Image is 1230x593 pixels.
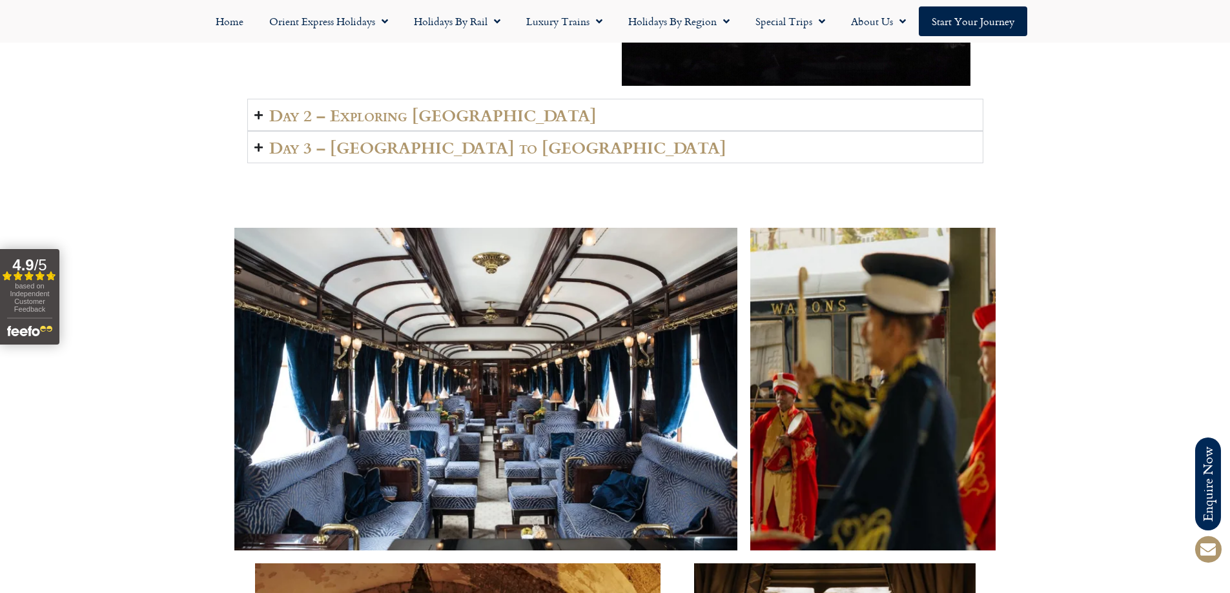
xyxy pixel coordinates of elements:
[401,6,513,36] a: Holidays by Rail
[743,6,838,36] a: Special Trips
[615,6,743,36] a: Holidays by Region
[838,6,919,36] a: About Us
[919,6,1027,36] a: Start your Journey
[203,6,256,36] a: Home
[269,138,726,156] h2: Day 3 – [GEOGRAPHIC_DATA] to [GEOGRAPHIC_DATA]
[247,99,983,131] summary: Day 2 – Exploring [GEOGRAPHIC_DATA]
[6,6,1224,36] nav: Menu
[513,6,615,36] a: Luxury Trains
[247,131,983,163] summary: Day 3 – [GEOGRAPHIC_DATA] to [GEOGRAPHIC_DATA]
[256,6,401,36] a: Orient Express Holidays
[269,106,597,124] h2: Day 2 – Exploring [GEOGRAPHIC_DATA]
